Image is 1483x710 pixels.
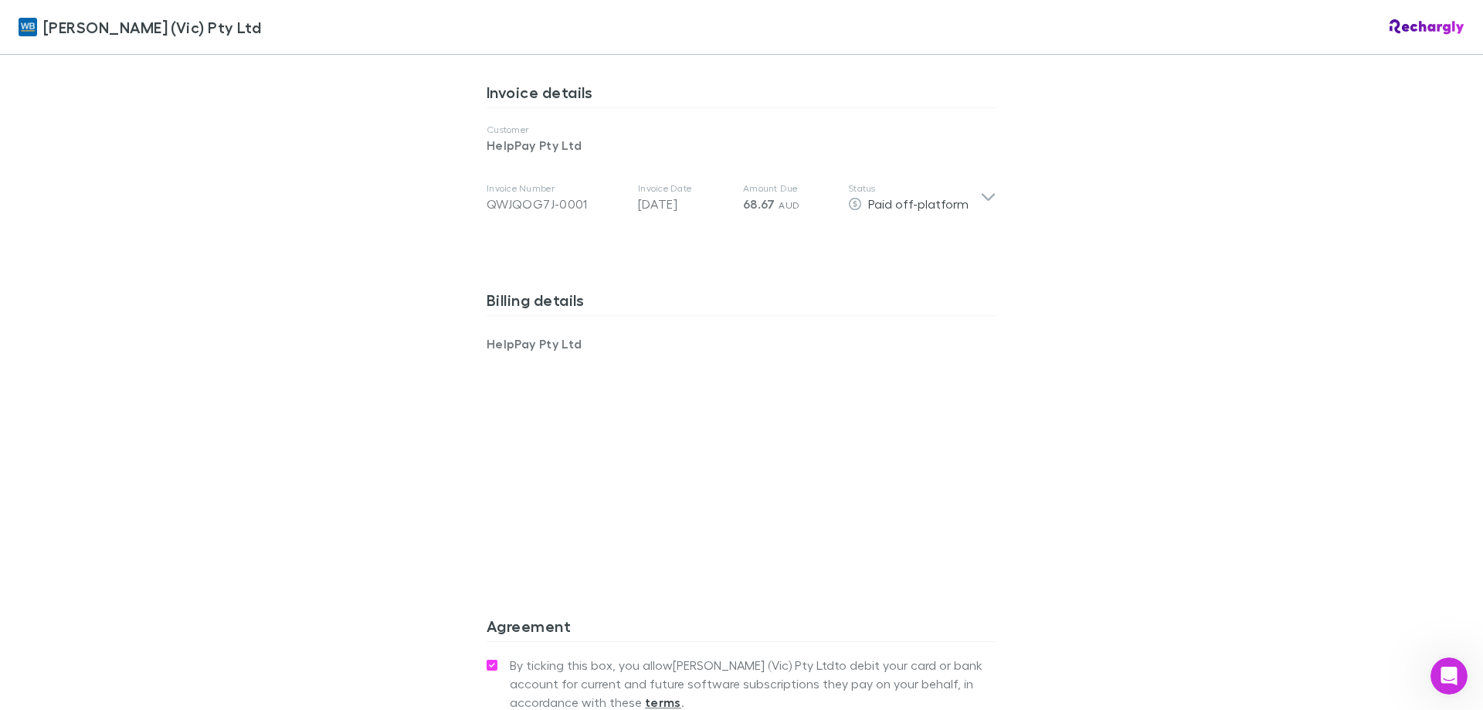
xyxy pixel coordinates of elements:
[645,695,681,710] strong: terms
[487,290,996,315] h3: Billing details
[848,182,980,195] p: Status
[743,196,775,212] span: 68.67
[638,195,731,213] p: [DATE]
[19,18,37,36] img: William Buck (Vic) Pty Ltd's Logo
[487,136,996,155] p: HelpPay Pty Ltd
[487,124,996,136] p: Customer
[474,167,1009,229] div: Invoice NumberQWJQOG7J-0001Invoice Date[DATE]Amount Due68.67 AUDStatusPaid off-platform
[487,617,996,641] h3: Agreement
[487,195,626,213] div: QWJQOG7J-0001
[484,362,999,545] iframe: Secure address input frame
[43,15,261,39] span: [PERSON_NAME] (Vic) Pty Ltd
[779,199,799,211] span: AUD
[487,182,626,195] p: Invoice Number
[868,196,969,211] span: Paid off-platform
[743,182,836,195] p: Amount Due
[1430,657,1468,695] iframe: Intercom live chat
[1390,19,1464,35] img: Rechargly Logo
[638,182,731,195] p: Invoice Date
[487,335,741,353] p: HelpPay Pty Ltd
[487,83,996,107] h3: Invoice details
